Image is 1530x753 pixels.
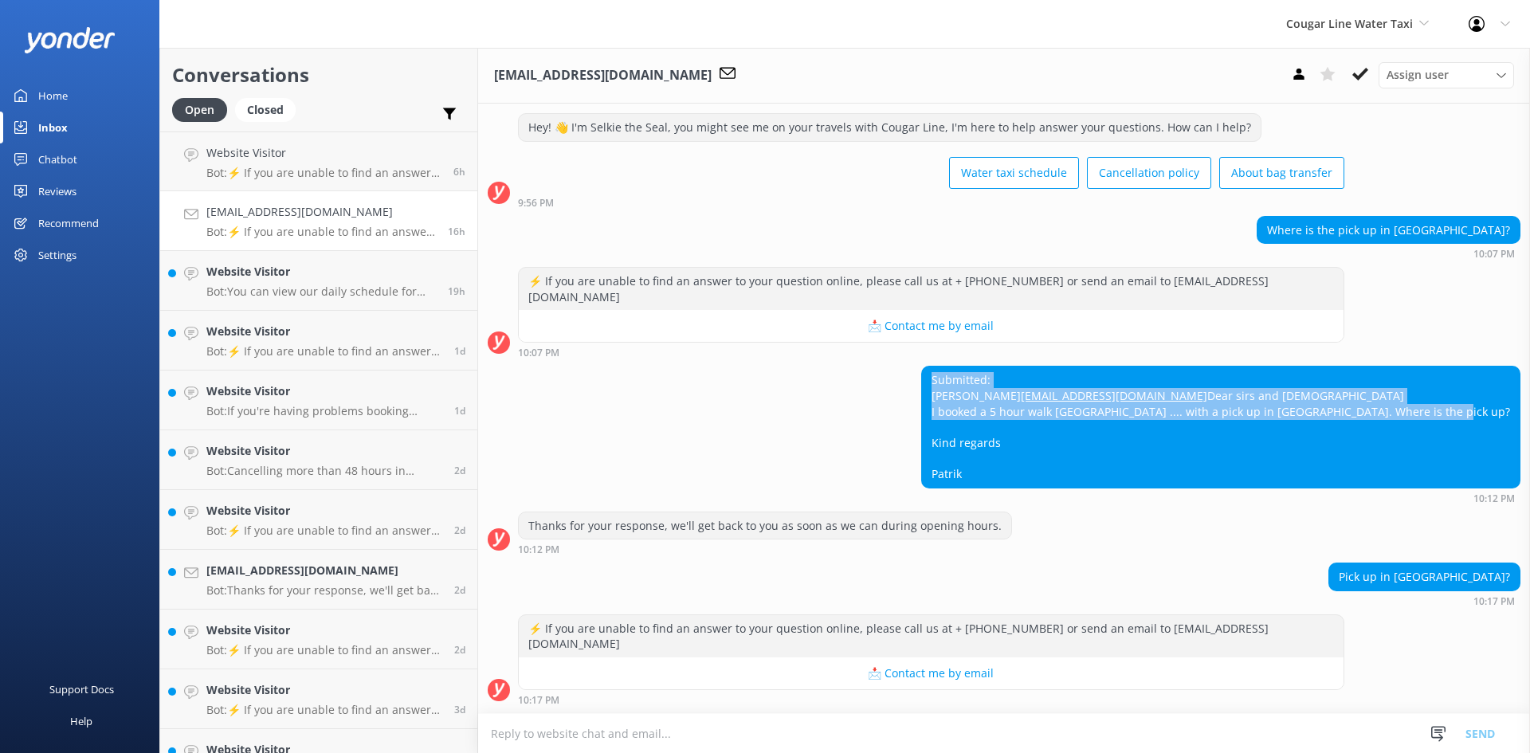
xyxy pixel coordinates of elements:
a: Website VisitorBot:⚡ If you are unable to find an answer to your question online, please call us ... [160,490,477,550]
a: Website VisitorBot:You can view our daily schedule for water transfers and scenic cruises from [G... [160,251,477,311]
h4: Website Visitor [206,502,442,520]
strong: 10:17 PM [1473,597,1515,606]
div: ⚡ If you are unable to find an answer to your question online, please call us at + [PHONE_NUMBER]... [519,268,1344,310]
h4: Website Visitor [206,442,442,460]
h4: [EMAIL_ADDRESS][DOMAIN_NAME] [206,562,442,579]
span: Assign user [1387,66,1449,84]
div: Sep 07 2025 10:17pm (UTC +12:00) Pacific/Auckland [1328,595,1520,606]
span: Sep 08 2025 08:21am (UTC +12:00) Pacific/Auckland [453,165,465,178]
h4: Website Visitor [206,382,442,400]
div: Submitted: [PERSON_NAME] Dear sirs and [DEMOGRAPHIC_DATA] I booked a 5 hour walk [GEOGRAPHIC_DATA... [922,367,1520,487]
div: Recommend [38,207,99,239]
div: Sep 07 2025 10:12pm (UTC +12:00) Pacific/Auckland [921,492,1520,504]
div: Sep 07 2025 09:56pm (UTC +12:00) Pacific/Auckland [518,197,1344,208]
h4: Website Visitor [206,681,442,699]
h4: Website Visitor [206,622,442,639]
div: Sep 07 2025 10:07pm (UTC +12:00) Pacific/Auckland [1257,248,1520,259]
a: Website VisitorBot:⚡ If you are unable to find an answer to your question online, please call us ... [160,669,477,729]
div: Assign User [1379,62,1514,88]
p: Bot: Thanks for your response, we'll get back to you as soon as we can during opening hours. [206,583,442,598]
a: Open [172,100,235,118]
a: Website VisitorBot:⚡ If you are unable to find an answer to your question online, please call us ... [160,131,477,191]
h2: Conversations [172,60,465,90]
div: Settings [38,239,76,271]
p: Bot: ⚡ If you are unable to find an answer to your question online, please call us at + [PHONE_NU... [206,524,442,538]
span: Sep 05 2025 12:27pm (UTC +12:00) Pacific/Auckland [454,703,465,716]
h4: Website Visitor [206,263,436,280]
strong: 9:56 PM [518,198,554,208]
strong: 10:07 PM [518,348,559,358]
strong: 10:17 PM [518,696,559,705]
div: Reviews [38,175,76,207]
button: About bag transfer [1219,157,1344,189]
h4: Website Visitor [206,323,442,340]
span: Sep 06 2025 07:24am (UTC +12:00) Pacific/Auckland [454,464,465,477]
h4: Website Visitor [206,144,441,162]
div: Inbox [38,112,68,143]
p: Bot: ⚡ If you are unable to find an answer to your question online, please call us at + [PHONE_NU... [206,643,442,657]
button: Water taxi schedule [949,157,1079,189]
a: [EMAIL_ADDRESS][DOMAIN_NAME]Bot:Thanks for your response, we'll get back to you as soon as we can... [160,550,477,610]
div: Closed [235,98,296,122]
button: Cancellation policy [1087,157,1211,189]
strong: 10:07 PM [1473,249,1515,259]
div: Chatbot [38,143,77,175]
div: Sep 07 2025 10:12pm (UTC +12:00) Pacific/Auckland [518,543,1012,555]
a: Website VisitorBot:Cancelling more than 48 hours in advance before your departure is fully refund... [160,430,477,490]
div: Hey! 👋 I'm Selkie the Seal, you might see me on your travels with Cougar Line, I'm here to help a... [519,114,1261,141]
div: Pick up in [GEOGRAPHIC_DATA]? [1329,563,1520,590]
button: 📩 Contact me by email [519,657,1344,689]
div: Sep 07 2025 10:07pm (UTC +12:00) Pacific/Auckland [518,347,1344,358]
div: Where is the pick up in [GEOGRAPHIC_DATA]? [1257,217,1520,244]
div: Open [172,98,227,122]
span: Cougar Line Water Taxi [1286,16,1413,31]
span: Sep 05 2025 06:50pm (UTC +12:00) Pacific/Auckland [454,583,465,597]
a: Website VisitorBot:⚡ If you are unable to find an answer to your question online, please call us ... [160,610,477,669]
strong: 10:12 PM [1473,494,1515,504]
span: Sep 05 2025 03:10pm (UTC +12:00) Pacific/Auckland [454,643,465,657]
span: Sep 07 2025 10:17pm (UTC +12:00) Pacific/Auckland [448,225,465,238]
span: Sep 06 2025 04:03am (UTC +12:00) Pacific/Auckland [454,524,465,537]
p: Bot: ⚡ If you are unable to find an answer to your question online, please call us at + [PHONE_NU... [206,344,442,359]
a: [EMAIL_ADDRESS][DOMAIN_NAME]Bot:⚡ If you are unable to find an answer to your question online, pl... [160,191,477,251]
p: Bot: If you're having problems booking online, please email us at [EMAIL_ADDRESS][DOMAIN_NAME] or... [206,404,442,418]
div: Home [38,80,68,112]
span: Sep 06 2025 03:15pm (UTC +12:00) Pacific/Auckland [454,404,465,418]
div: Thanks for your response, we'll get back to you as soon as we can during opening hours. [519,512,1011,539]
a: Website VisitorBot:If you're having problems booking online, please email us at [EMAIL_ADDRESS][D... [160,371,477,430]
h4: [EMAIL_ADDRESS][DOMAIN_NAME] [206,203,436,221]
p: Bot: ⚡ If you are unable to find an answer to your question online, please call us at + [PHONE_NU... [206,225,436,239]
a: [EMAIL_ADDRESS][DOMAIN_NAME] [1021,388,1207,403]
p: Bot: Cancelling more than 48 hours in advance before your departure is fully refundable. If you c... [206,464,442,478]
p: Bot: ⚡ If you are unable to find an answer to your question online, please call us at + [PHONE_NU... [206,166,441,180]
div: Support Docs [49,673,114,705]
span: Sep 07 2025 06:57pm (UTC +12:00) Pacific/Auckland [448,284,465,298]
p: Bot: ⚡ If you are unable to find an answer to your question online, please call us at + [PHONE_NU... [206,703,442,717]
div: Sep 07 2025 10:17pm (UTC +12:00) Pacific/Auckland [518,694,1344,705]
a: Website VisitorBot:⚡ If you are unable to find an answer to your question online, please call us ... [160,311,477,371]
h3: [EMAIL_ADDRESS][DOMAIN_NAME] [494,65,712,86]
img: yonder-white-logo.png [24,27,116,53]
a: Closed [235,100,304,118]
strong: 10:12 PM [518,545,559,555]
span: Sep 06 2025 05:21pm (UTC +12:00) Pacific/Auckland [454,344,465,358]
p: Bot: You can view our daily schedule for water transfers and scenic cruises from [GEOGRAPHIC_DATA... [206,284,436,299]
button: 📩 Contact me by email [519,310,1344,342]
div: Help [70,705,92,737]
div: ⚡ If you are unable to find an answer to your question online, please call us at + [PHONE_NUMBER]... [519,615,1344,657]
